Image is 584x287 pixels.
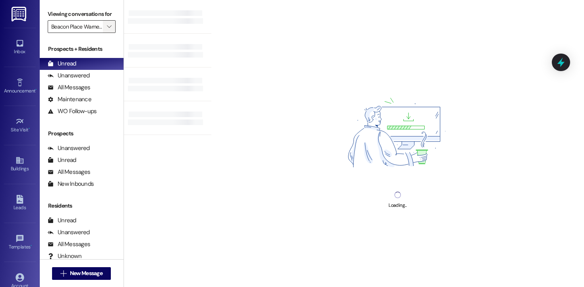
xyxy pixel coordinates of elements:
div: Prospects + Residents [40,45,124,53]
div: Unanswered [48,71,90,80]
div: All Messages [48,83,90,92]
div: All Messages [48,240,90,248]
div: Unknown [48,252,81,260]
div: Residents [40,202,124,210]
a: Site Visit • [4,115,36,136]
div: Unread [48,156,76,164]
i:  [107,23,111,30]
span: • [29,126,30,131]
img: ResiDesk Logo [12,7,28,21]
div: New Inbounds [48,180,94,188]
div: Unanswered [48,144,90,152]
div: Maintenance [48,95,91,104]
div: WO Follow-ups [48,107,97,116]
span: • [31,243,32,248]
span: • [35,87,37,92]
a: Templates • [4,232,36,253]
a: Leads [4,193,36,214]
i:  [60,270,66,277]
div: Loading... [389,201,406,210]
div: Unanswered [48,228,90,237]
a: Buildings [4,154,36,175]
div: Unread [48,60,76,68]
span: New Message [70,269,102,277]
button: New Message [52,267,111,280]
input: All communities [51,20,103,33]
a: Inbox [4,37,36,58]
div: All Messages [48,168,90,176]
div: Unread [48,216,76,225]
div: Prospects [40,129,124,138]
label: Viewing conversations for [48,8,116,20]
